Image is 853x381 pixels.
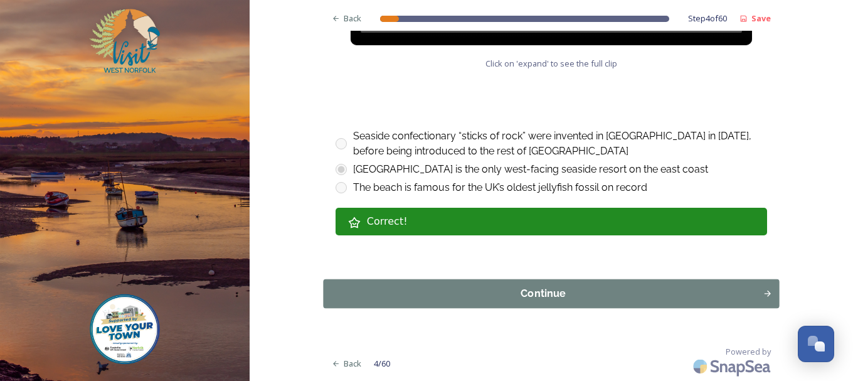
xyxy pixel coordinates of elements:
strong: Save [751,13,771,24]
button: Open Chat [798,326,834,362]
button: Continue [323,279,779,308]
span: Powered by [726,346,771,358]
div: Seaside confectionary “sticks of rock” were invented in [GEOGRAPHIC_DATA] in [DATE], before being... [353,129,767,159]
span: Step 4 of 60 [688,13,727,24]
span: Click on 'expand' to see the full clip [485,58,617,70]
span: Back [344,358,361,370]
span: 4 / 60 [374,358,390,370]
div: [GEOGRAPHIC_DATA] is the only west-facing seaside resort on the east coast [353,162,708,177]
div: The beach is famous for the UK’s oldest jellyfish fossil on record [353,180,647,195]
div: Continue [330,286,756,301]
div: Correct! [367,214,755,229]
span: Back [344,13,361,24]
img: SnapSea Logo [689,351,777,381]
